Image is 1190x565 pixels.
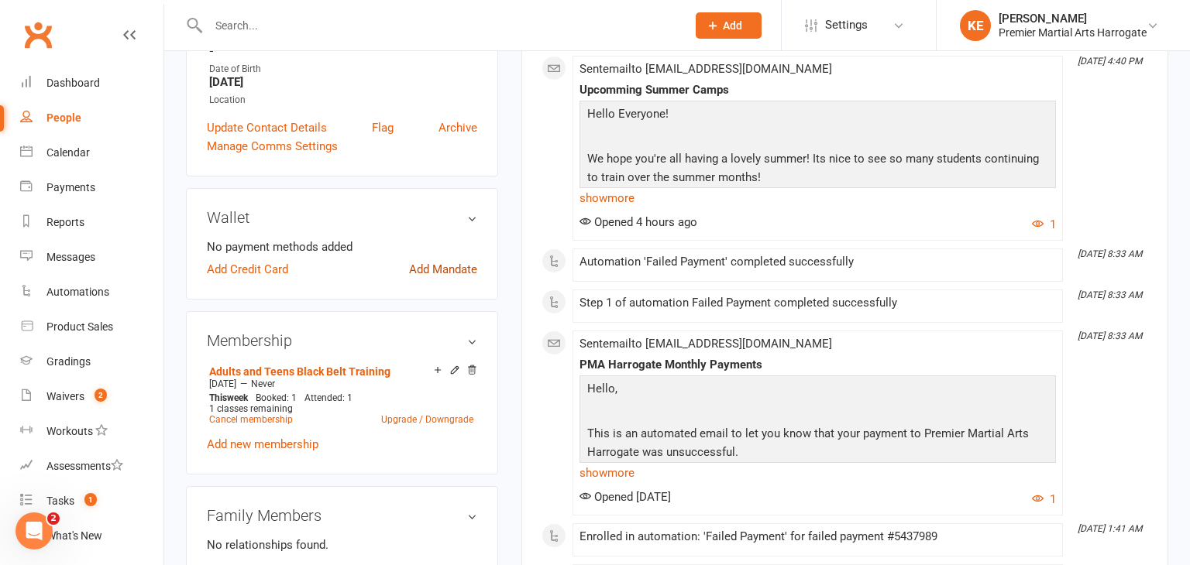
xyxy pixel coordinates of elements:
a: Clubworx [19,15,57,54]
span: Sent email to [EMAIL_ADDRESS][DOMAIN_NAME] [580,62,832,76]
span: 2 [95,389,107,402]
span: Booked: 1 [256,392,297,403]
a: Flag [372,118,394,137]
a: Update Contact Details [207,118,327,137]
a: Add Mandate [409,260,477,279]
div: Messages [46,251,95,263]
a: Waivers 2 [20,379,163,414]
input: Search... [204,15,676,36]
button: 1 [1032,215,1056,234]
p: No relationships found. [207,536,477,554]
a: Automations [20,275,163,310]
div: — [205,378,477,390]
a: Manage Comms Settings [207,137,338,156]
a: Cancel membership [209,414,293,425]
div: What's New [46,529,102,542]
a: Calendar [20,135,163,170]
div: Assessments [46,460,123,472]
p: Hello Everyone! [583,104,1052,127]
div: Reports [46,216,84,228]
li: No payment methods added [207,238,477,256]
h3: Wallet [207,209,477,226]
div: Product Sales [46,320,113,333]
span: Add [723,19,742,32]
span: 2 [47,512,60,525]
iframe: Intercom live chat [15,512,53,550]
a: Gradings [20,344,163,379]
a: What's New [20,519,163,553]
div: [PERSON_NAME] [999,12,1147,26]
div: Dashboard [46,77,100,89]
a: show more [580,187,1056,209]
span: Opened [DATE] [580,490,671,504]
div: Tasks [46,495,74,507]
a: Archive [439,118,477,137]
a: Product Sales [20,310,163,344]
button: 1 [1032,490,1056,508]
i: [DATE] 1:41 AM [1078,523,1142,534]
button: Add [696,12,762,39]
h3: Membership [207,332,477,349]
a: Add Credit Card [207,260,288,279]
div: Automations [46,286,109,298]
span: Opened 4 hours ago [580,215,697,229]
div: People [46,111,81,124]
span: Sent email to [EMAIL_ADDRESS][DOMAIN_NAME] [580,337,832,351]
span: Attended: 1 [304,392,353,403]
a: show more [580,462,1056,484]
a: People [20,101,163,135]
span: [DATE] [209,378,236,389]
div: Waivers [46,390,84,402]
div: Gradings [46,355,91,368]
p: Hello, [583,379,1052,402]
span: Never [251,378,275,389]
i: [DATE] 4:40 PM [1078,56,1142,67]
div: KE [960,10,991,41]
div: Upcomming Summer Camps [580,84,1056,97]
div: week [205,392,252,403]
strong: [DATE] [209,75,477,89]
div: Location [209,93,477,108]
div: Step 1 of automation Failed Payment completed successfully [580,296,1056,310]
span: 1 [84,493,97,506]
i: [DATE] 8:33 AM [1078,248,1142,259]
div: Date of Birth [209,62,477,77]
div: Enrolled in automation: 'Failed Payment' for failed payment #5437989 [580,530,1056,543]
a: Workouts [20,414,163,449]
div: PMA Harrogate Monthly Payments [580,358,1056,372]
a: Upgrade / Downgrade [381,414,473,425]
a: Dashboard [20,66,163,101]
p: We hope you're all having a lovely summer! Its nice to see so many students continuing to train o... [583,149,1052,190]
a: Reports [20,205,163,240]
span: This [209,392,227,403]
div: Premier Martial Arts Harrogate [999,26,1147,39]
h3: Family Members [207,507,477,524]
span: 1 classes remaining [209,403,293,414]
i: [DATE] 8:33 AM [1078,289,1142,300]
i: [DATE] 8:33 AM [1078,330,1142,341]
div: Payments [46,181,95,193]
div: Calendar [46,146,90,159]
a: Tasks 1 [20,484,163,519]
div: Automation 'Failed Payment' completed successfully [580,255,1056,269]
span: Settings [825,8,868,43]
p: This is an automated email to let you know that your payment to Premier Martial Arts Harrogate wa... [583,424,1052,465]
a: Payments [20,170,163,205]
a: Adults and Teens Black Belt Training [209,365,390,378]
a: Add new membership [207,437,318,451]
a: Assessments [20,449,163,484]
a: Messages [20,240,163,275]
div: Workouts [46,425,93,437]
